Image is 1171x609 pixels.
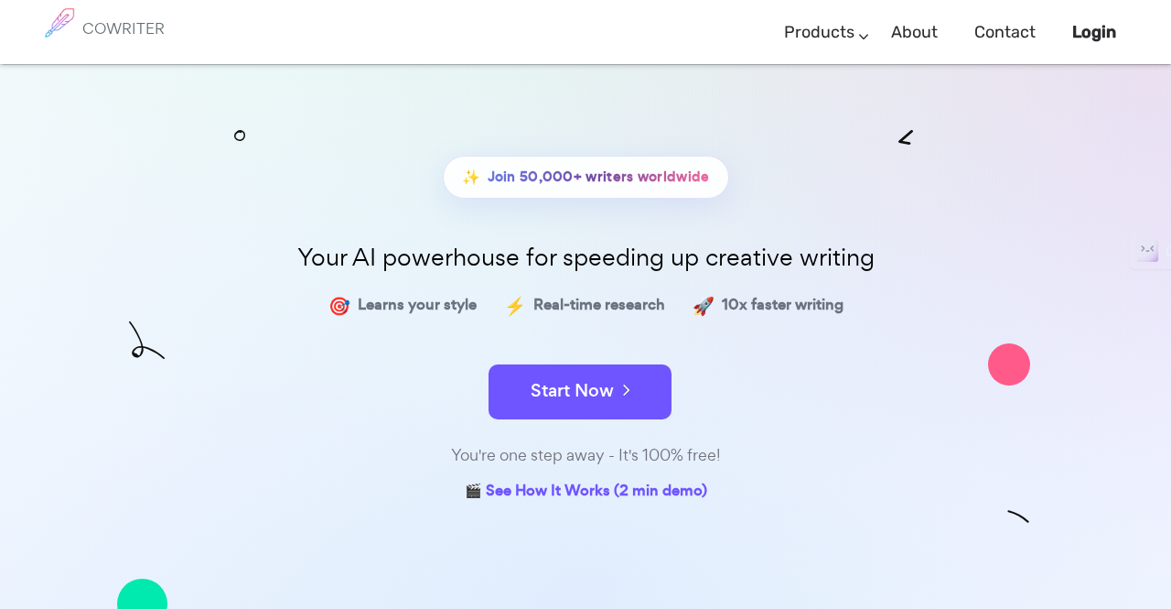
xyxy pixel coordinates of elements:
[974,5,1036,60] a: Contact
[82,20,165,37] h6: COWRITER
[489,364,671,419] button: Start Now
[1072,22,1116,42] b: Login
[504,292,526,319] span: ⚡
[128,238,1043,277] p: Your AI powerhouse for speeding up creative writing
[462,164,480,190] span: ✨
[722,292,843,319] span: 10x faster writing
[1007,506,1030,528] img: shape
[128,442,1043,469] div: You're one step away - It's 100% free!
[488,164,710,190] span: Join 50,000+ writers worldwide
[328,292,350,319] span: 🎯
[891,5,938,60] a: About
[533,292,665,319] span: Real-time research
[693,292,714,319] span: 🚀
[784,5,854,60] a: Products
[358,292,477,319] span: Learns your style
[1072,5,1116,60] a: Login
[465,478,707,506] a: 🎬 See How It Works (2 min demo)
